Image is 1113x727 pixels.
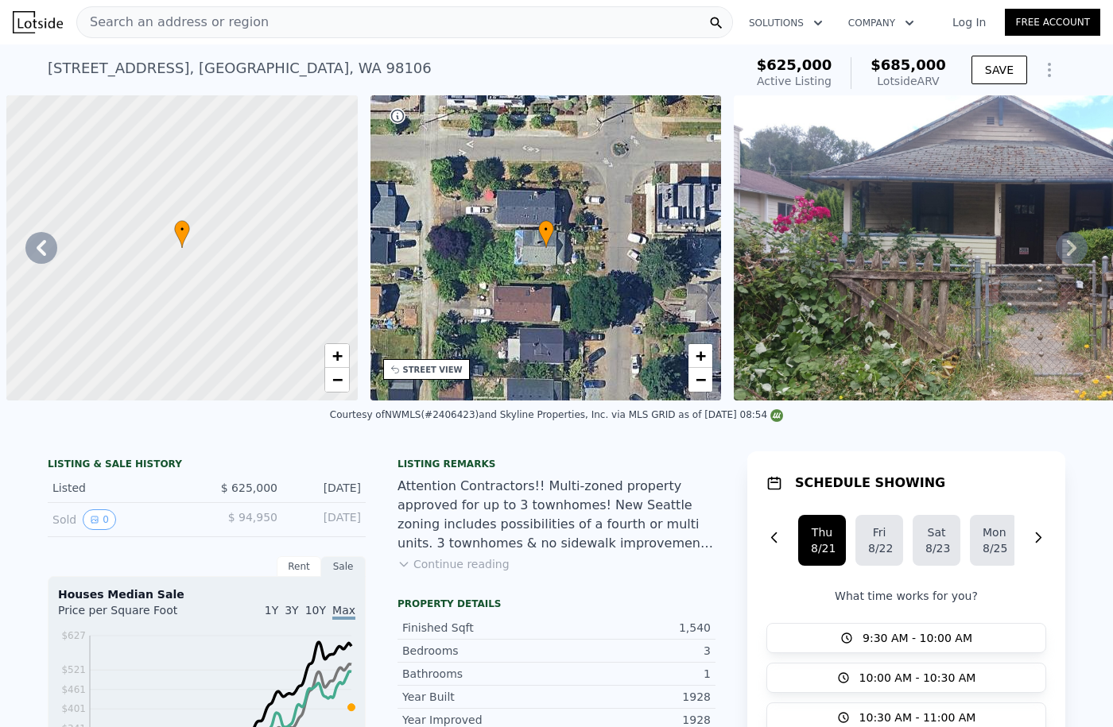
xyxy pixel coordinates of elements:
div: 8/25 [983,540,1005,556]
div: Rent [277,556,321,577]
button: View historical data [83,509,116,530]
div: Fri [868,524,890,540]
span: $625,000 [757,56,832,73]
button: Solutions [736,9,836,37]
a: Zoom out [688,368,712,392]
div: [DATE] [290,509,361,530]
div: Mon [983,524,1005,540]
div: 1,540 [556,620,711,636]
span: $685,000 [871,56,946,73]
div: 8/22 [868,540,890,556]
button: Show Options [1033,54,1065,86]
div: 8/21 [811,540,833,556]
div: STREET VIEW [403,364,463,376]
button: SAVE [971,56,1027,84]
button: 9:30 AM - 10:00 AM [766,623,1046,653]
span: 9:30 AM - 10:00 AM [863,630,972,646]
div: 1 [556,666,711,682]
button: Continue reading [397,556,510,572]
div: LISTING & SALE HISTORY [48,458,366,474]
div: Houses Median Sale [58,586,355,602]
button: Thu8/21 [798,515,846,566]
span: − [332,369,342,389]
img: Lotside [13,11,63,33]
a: Zoom out [325,368,349,392]
button: Sat8/23 [913,515,960,566]
div: Listing remarks [397,458,715,470]
button: Mon8/25 [970,515,1018,566]
div: Bedrooms [402,643,556,659]
div: Thu [811,524,833,540]
span: + [696,346,706,365]
div: • [174,220,190,248]
div: [DATE] [290,480,361,496]
button: Fri8/22 [855,515,903,566]
tspan: $521 [61,664,86,675]
div: Price per Square Foot [58,602,207,628]
div: Courtesy of NWMLS (#2406423) and Skyline Properties, Inc. via MLS GRID as of [DATE] 08:54 [330,409,783,420]
div: Finished Sqft [402,620,556,636]
div: Sold [52,509,194,530]
img: NWMLS Logo [770,409,783,422]
a: Zoom in [688,344,712,368]
a: Zoom in [325,344,349,368]
div: 3 [556,643,711,659]
div: Lotside ARV [871,73,946,89]
div: [STREET_ADDRESS] , [GEOGRAPHIC_DATA] , WA 98106 [48,57,432,79]
span: 10:30 AM - 11:00 AM [859,710,976,725]
span: Max [332,604,355,620]
p: What time works for you? [766,588,1046,604]
div: Attention Contractors!! Multi-zoned property approved for up to 3 townhomes! New Seattle zoning i... [397,477,715,553]
span: $ 625,000 [221,481,277,494]
div: Property details [397,597,715,610]
div: Listed [52,480,194,496]
span: Active Listing [757,75,832,87]
span: 3Y [285,604,298,617]
span: $ 94,950 [228,511,277,524]
span: Search an address or region [77,13,269,32]
div: Sat [925,524,948,540]
span: • [174,222,190,237]
div: 1928 [556,689,711,705]
span: 1Y [265,604,278,617]
tspan: $461 [61,684,86,695]
button: 10:00 AM - 10:30 AM [766,663,1046,693]
div: 8/23 [925,540,948,556]
h1: SCHEDULE SHOWING [795,474,945,493]
div: Bathrooms [402,666,556,682]
span: 10:00 AM - 10:30 AM [859,670,976,686]
div: Year Built [402,689,556,705]
span: • [538,222,554,237]
span: 10Y [305,604,326,617]
div: • [538,220,554,248]
div: Sale [321,556,366,577]
tspan: $401 [61,703,86,714]
a: Free Account [1005,9,1100,36]
tspan: $627 [61,630,86,641]
button: Company [836,9,927,37]
span: + [332,346,342,365]
span: − [696,369,706,389]
a: Log In [933,14,1005,30]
